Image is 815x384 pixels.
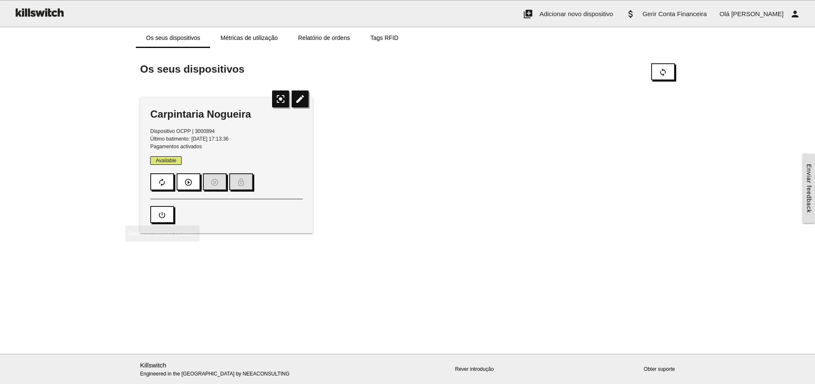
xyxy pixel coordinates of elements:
button: sync [651,63,675,80]
img: ks-logo-black-160-b.png [13,0,65,24]
a: Tags RFID [360,28,408,48]
a: Killswitch [140,361,166,369]
span: Dispositivo OCPP | 3000894 [150,128,215,134]
div: Carpintaria Nogueira [150,107,303,121]
i: autorenew [158,174,166,190]
a: Métricas de utilização [211,28,288,48]
i: edit [292,90,309,107]
a: Os seus dispositivos [136,28,211,48]
button: power_settings_new [150,206,174,223]
i: person [790,0,800,28]
i: play_circle_outline [184,174,193,190]
span: Available [150,156,182,165]
button: play_circle_outline [177,173,200,190]
span: [PERSON_NAME] [731,10,784,17]
span: Os seus dispositivos [140,63,244,75]
p: Engineered in the [GEOGRAPHIC_DATA] by NEEACONSULTING [140,361,313,378]
i: sync [659,64,667,80]
i: power_settings_new [158,207,166,223]
span: Adicionar novo dispositivo [540,10,613,17]
a: Rever introdução [455,366,494,372]
a: Obter suporte [644,366,675,372]
a: Relatório de ordens [288,28,360,48]
span: Gerir Conta Financeira [642,10,707,17]
span: Pagamentos activados [150,144,202,150]
span: Olá [719,10,729,17]
i: add_to_photos [523,0,533,28]
i: center_focus_strong [272,90,289,107]
a: Enviar feedback [803,154,815,223]
span: Último batimento: [DATE] 17:13:36 [150,136,229,142]
i: attach_money [626,0,636,28]
button: autorenew [150,173,174,190]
